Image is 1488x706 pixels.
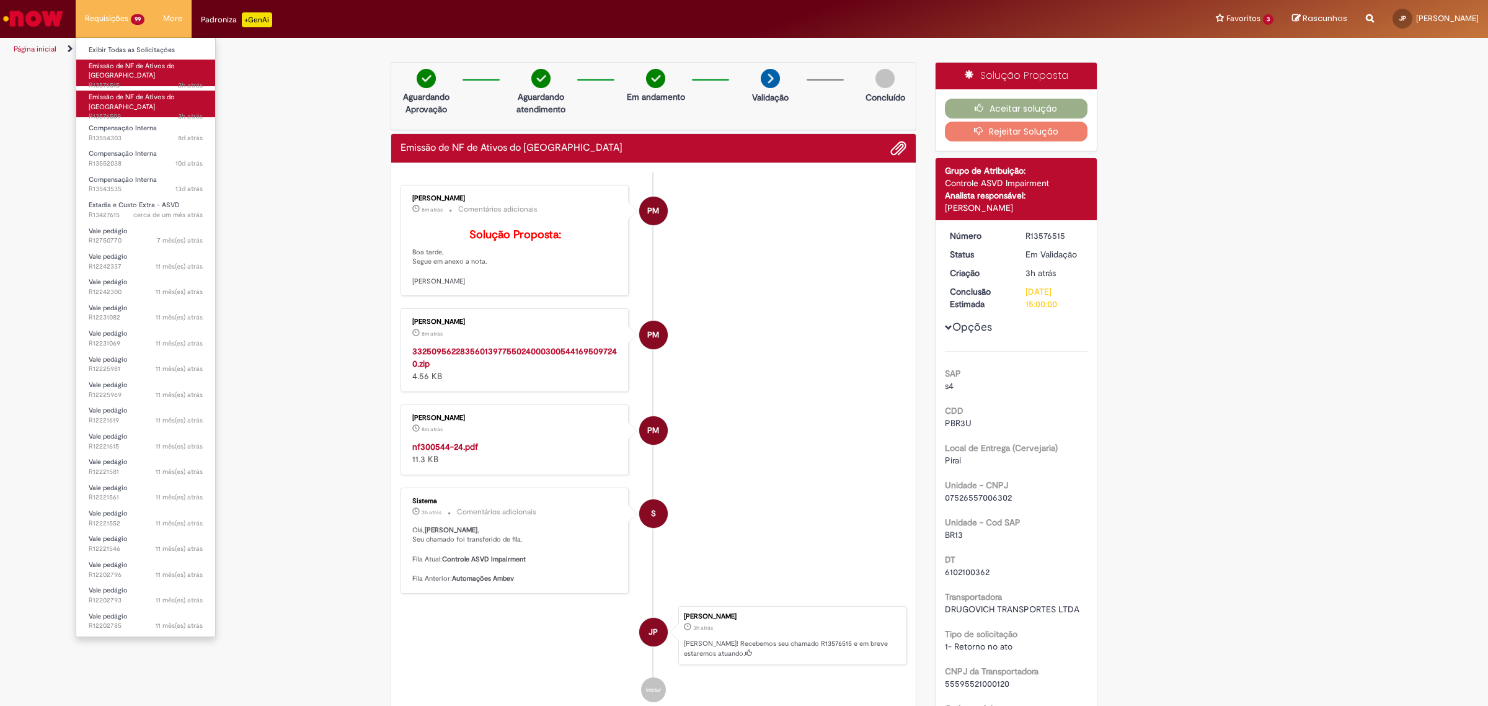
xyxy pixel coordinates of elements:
span: Vale pedágio [89,560,128,570]
a: Aberto R12221581 : Vale pedágio [76,455,215,478]
div: Solução Proposta [936,63,1097,89]
a: Aberto R12231069 : Vale pedágio [76,327,215,350]
b: Controle ASVD Impairment [442,555,526,564]
img: arrow-next.png [761,69,780,88]
div: System [639,499,668,528]
span: 11 mês(es) atrás [156,390,203,400]
span: Vale pedágio [89,355,128,364]
a: Aberto R13552038 : Compensação Interna [76,147,215,170]
small: Comentários adicionais [458,204,538,215]
a: Aberto R12225969 : Vale pedágio [76,378,215,401]
div: [DATE] 15:00:00 [1025,285,1083,310]
strong: 33250956228356013977550240003005441695097240.zip [412,346,617,369]
span: More [163,12,182,25]
span: Rascunhos [1303,12,1347,24]
div: Padroniza [201,12,272,27]
a: Aberto R12202796 : Vale pedágio [76,558,215,581]
a: Aberto R12242337 : Vale pedágio [76,250,215,273]
span: Emissão de NF de Ativos do [GEOGRAPHIC_DATA] [89,92,175,112]
time: 29/09/2025 14:43:55 [422,426,443,433]
img: check-circle-green.png [646,69,665,88]
span: 11 mês(es) atrás [156,570,203,579]
span: R12221615 [89,442,203,452]
a: Rascunhos [1292,13,1347,25]
b: Automações Ambev [452,574,514,583]
span: R12242337 [89,262,203,272]
span: 6102100362 [945,566,990,578]
p: Aguardando Aprovação [396,91,456,115]
span: Vale pedágio [89,226,128,236]
strong: nf300544-24.pdf [412,441,478,452]
time: 04/11/2024 14:33:35 [156,467,203,476]
span: Vale pedágio [89,586,128,595]
span: 11 mês(es) atrás [156,262,203,271]
span: Vale pedágio [89,432,128,441]
span: R12221581 [89,467,203,477]
b: Solução Proposta: [469,228,561,242]
span: R12225969 [89,390,203,400]
small: Comentários adicionais [457,507,536,517]
a: Aberto R12242300 : Vale pedágio [76,275,215,298]
ul: Trilhas de página [9,38,983,61]
span: [PERSON_NAME] [1416,13,1479,24]
b: Unidade - CNPJ [945,480,1008,491]
span: R13576509 [89,112,203,122]
span: Vale pedágio [89,534,128,543]
span: R12202793 [89,596,203,605]
span: 3h atrás [178,112,203,121]
span: R12242300 [89,287,203,297]
dt: Status [941,248,1017,261]
span: PM [647,416,659,445]
a: Aberto R12221561 : Vale pedágio [76,481,215,504]
a: Aberto R12202785 : Vale pedágio [76,610,215,633]
button: Rejeitar Solução [945,122,1088,141]
span: 8m atrás [422,330,443,337]
div: 11.3 KB [412,440,619,465]
a: Aberto R12221546 : Vale pedágio [76,532,215,555]
time: 04/11/2024 14:37:30 [156,416,203,425]
time: 07/11/2024 14:07:54 [156,262,203,271]
time: 06/11/2024 14:08:16 [156,339,203,348]
span: Vale pedágio [89,329,128,338]
span: R13427615 [89,210,203,220]
time: 31/10/2024 14:17:09 [156,570,203,579]
a: Aberto R12221615 : Vale pedágio [76,430,215,453]
time: 31/10/2024 14:15:50 [156,621,203,630]
p: Validação [752,91,789,104]
span: Compensação Interna [89,123,157,133]
span: DRUGOVICH TRANSPORTES LTDA [945,604,1079,615]
span: Vale pedágio [89,483,128,493]
span: Vale pedágio [89,509,128,518]
span: R12231069 [89,339,203,349]
b: CNPJ da Transportadora [945,666,1038,677]
time: 04/11/2024 14:36:59 [156,442,203,451]
span: Requisições [85,12,128,25]
time: 19/09/2025 17:56:16 [175,159,203,168]
span: 99 [131,14,144,25]
b: [PERSON_NAME] [425,525,477,535]
span: 3h atrás [1025,267,1056,279]
span: 3h atrás [693,624,713,632]
b: Unidade - Cod SAP [945,517,1021,528]
span: 3h atrás [178,81,203,90]
h2: Emissão de NF de Ativos do ASVD Histórico de tíquete [401,143,622,154]
p: Boa tarde, Segue em anexo a nota. [PERSON_NAME] [412,229,619,287]
div: Em Validação [1025,248,1083,261]
a: Aberto R12231082 : Vale pedágio [76,302,215,324]
span: R12221561 [89,493,203,503]
a: Aberto R12202793 : Vale pedágio [76,584,215,607]
time: 17/09/2025 12:58:22 [175,184,203,194]
span: R13552038 [89,159,203,169]
div: Controle ASVD Impairment [945,177,1088,189]
span: BR13 [945,529,963,540]
div: Paola Machado [639,416,668,445]
time: 29/09/2025 12:17:11 [693,624,713,632]
a: Aberto R13576515 : Emissão de NF de Ativos do ASVD [76,60,215,86]
span: R12221546 [89,544,203,554]
span: 8d atrás [178,133,203,143]
span: cerca de um mês atrás [133,210,203,220]
li: Jose de Paula [401,606,906,666]
b: DT [945,554,955,565]
time: 05/11/2024 14:06:47 [156,364,203,373]
img: ServiceNow [1,6,65,31]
